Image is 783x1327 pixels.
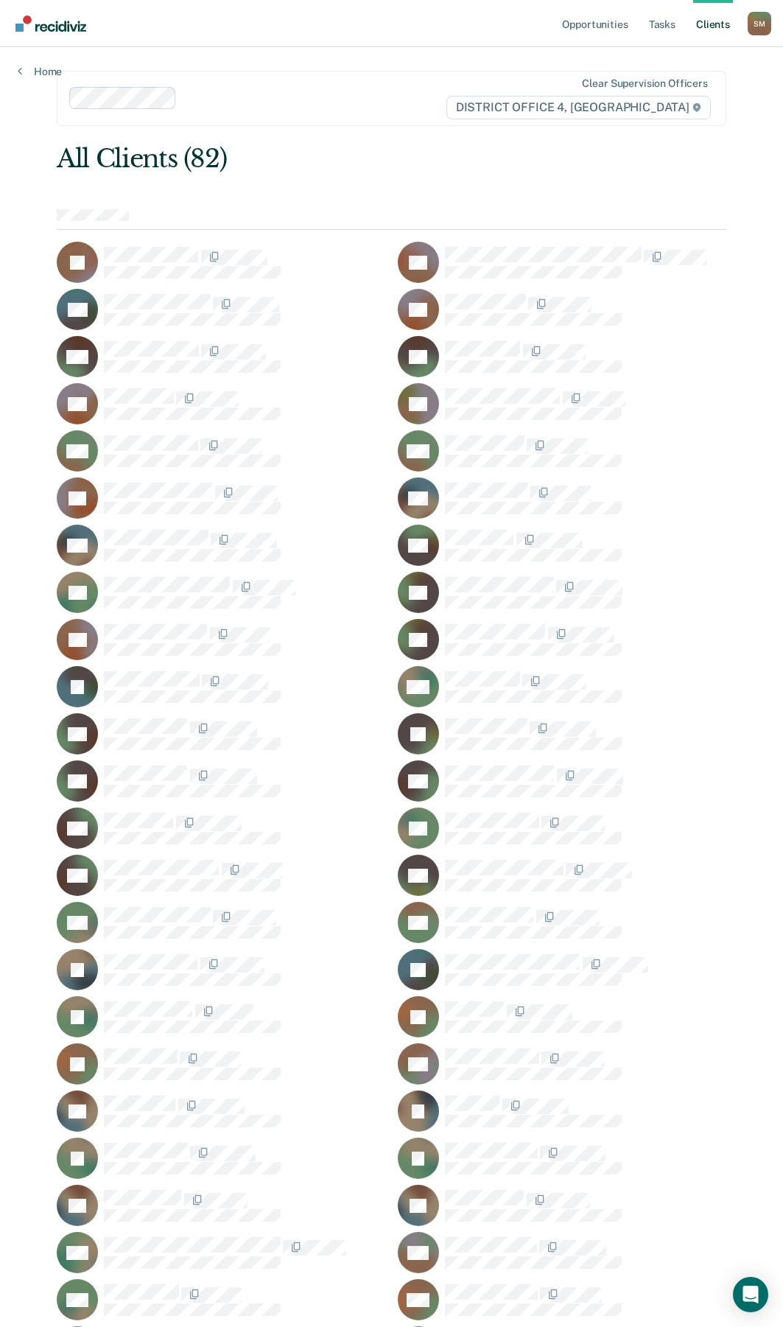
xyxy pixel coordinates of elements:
[733,1277,768,1312] div: Open Intercom Messenger
[748,12,771,35] div: S M
[748,12,771,35] button: Profile dropdown button
[18,65,62,78] a: Home
[15,15,86,32] img: Recidiviz
[582,77,707,90] div: Clear supervision officers
[446,96,711,119] span: DISTRICT OFFICE 4, [GEOGRAPHIC_DATA]
[57,144,592,174] div: All Clients (82)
